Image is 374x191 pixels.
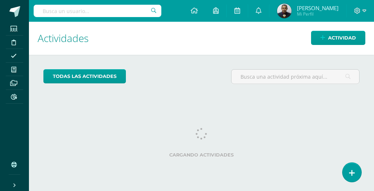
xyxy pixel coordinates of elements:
input: Busca un usuario... [34,5,161,17]
input: Busca una actividad próxima aquí... [231,70,359,84]
span: Mi Perfil [297,11,339,17]
span: Actividad [328,31,356,45]
span: [PERSON_NAME] [297,4,339,12]
h1: Actividades [38,22,365,55]
a: Actividad [311,31,365,45]
img: 95b3710bf020b3bacc298da9a37dfd61.png [277,4,292,18]
a: todas las Actividades [43,69,126,83]
label: Cargando actividades [43,152,360,158]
